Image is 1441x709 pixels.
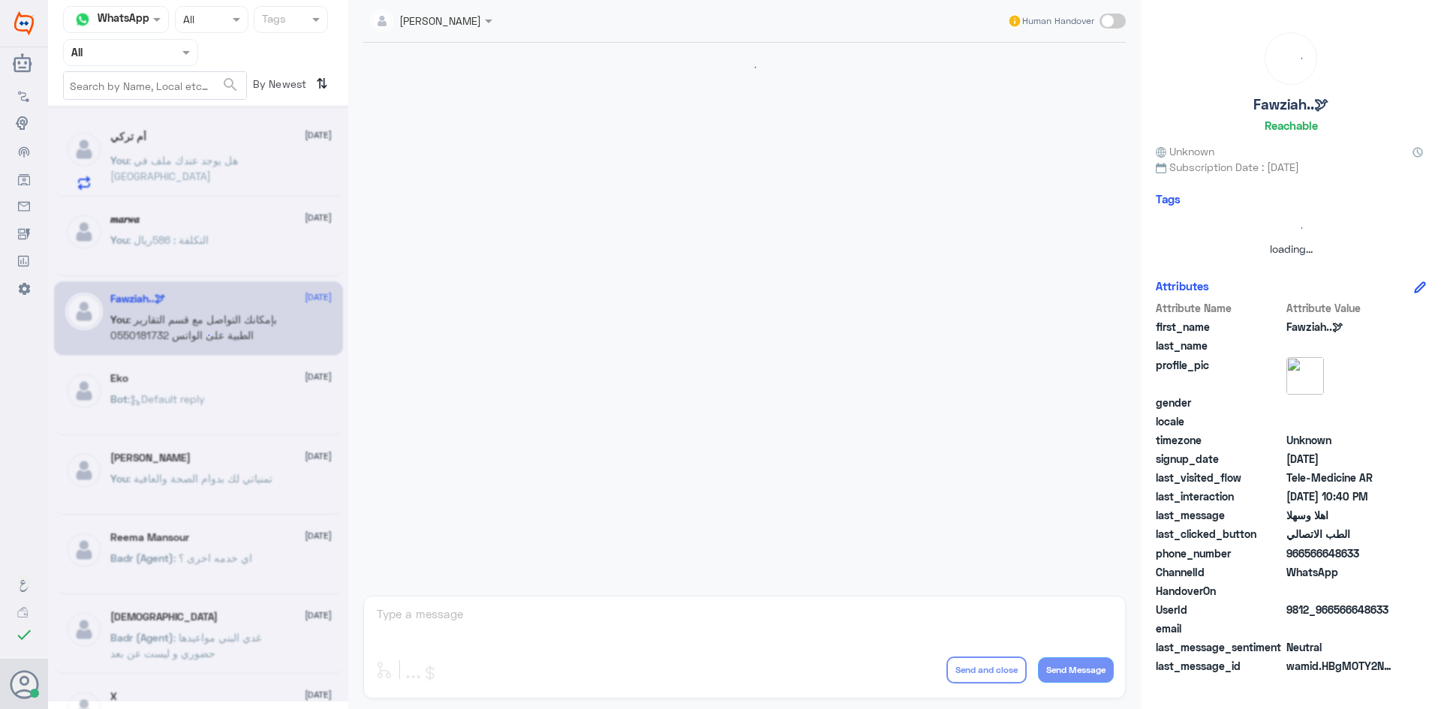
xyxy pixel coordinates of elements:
[1156,413,1283,429] span: locale
[1286,413,1395,429] span: null
[1270,242,1313,255] span: loading...
[1022,14,1094,28] span: Human Handover
[1156,602,1283,617] span: UserId
[367,54,1122,80] div: loading...
[1156,159,1426,175] span: Subscription Date : [DATE]
[10,670,38,698] button: Avatar
[1156,279,1209,293] h6: Attributes
[946,656,1027,683] button: Send and close
[1286,451,1395,467] span: 2025-08-28T18:19:42.656Z
[1156,451,1283,467] span: signup_date
[1156,545,1283,561] span: phone_number
[1286,470,1395,485] span: Tele-Medicine AR
[1286,507,1395,523] span: اهلا وسهلا
[1269,37,1313,80] div: loading...
[1286,620,1395,636] span: null
[1156,526,1283,542] span: last_clicked_button
[1156,470,1283,485] span: last_visited_flow
[221,73,239,98] button: search
[1286,488,1395,504] span: 2025-08-28T19:40:43.812Z
[1156,395,1283,410] span: gender
[1156,564,1283,580] span: ChannelId
[260,11,286,30] div: Tags
[1156,192,1181,206] h6: Tags
[1160,215,1422,241] div: loading...
[1156,620,1283,636] span: email
[1156,143,1214,159] span: Unknown
[14,11,34,35] img: Widebot Logo
[1156,432,1283,448] span: timezone
[1286,564,1395,580] span: 2
[1286,658,1395,674] span: wamid.HBgMOTY2NTY2NjQ4NjMzFQIAEhgUM0EyRkQ1NTVBMUEzMTE0RkY5MjIA
[1038,657,1114,683] button: Send Message
[64,72,246,99] input: Search by Name, Local etc…
[1286,319,1395,335] span: Fawziah..🕊
[1156,300,1283,316] span: Attribute Name
[1156,658,1283,674] span: last_message_id
[1286,583,1395,599] span: null
[1286,545,1395,561] span: 966566648633
[1156,583,1283,599] span: HandoverOn
[1286,300,1395,316] span: Attribute Value
[1156,639,1283,655] span: last_message_sentiment
[185,322,212,348] div: loading...
[1265,119,1318,132] h6: Reachable
[247,71,310,101] span: By Newest
[1286,526,1395,542] span: الطب الاتصالي
[15,626,33,644] i: check
[1286,357,1324,395] img: picture
[1156,338,1283,353] span: last_name
[316,71,328,96] i: ⇅
[1156,488,1283,504] span: last_interaction
[1286,639,1395,655] span: 0
[71,8,94,31] img: whatsapp.png
[1286,432,1395,448] span: Unknown
[1156,357,1283,392] span: profile_pic
[1286,602,1395,617] span: 9812_966566648633
[1253,96,1328,113] h5: Fawziah..🕊
[221,76,239,94] span: search
[1156,319,1283,335] span: first_name
[1286,395,1395,410] span: null
[1156,507,1283,523] span: last_message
